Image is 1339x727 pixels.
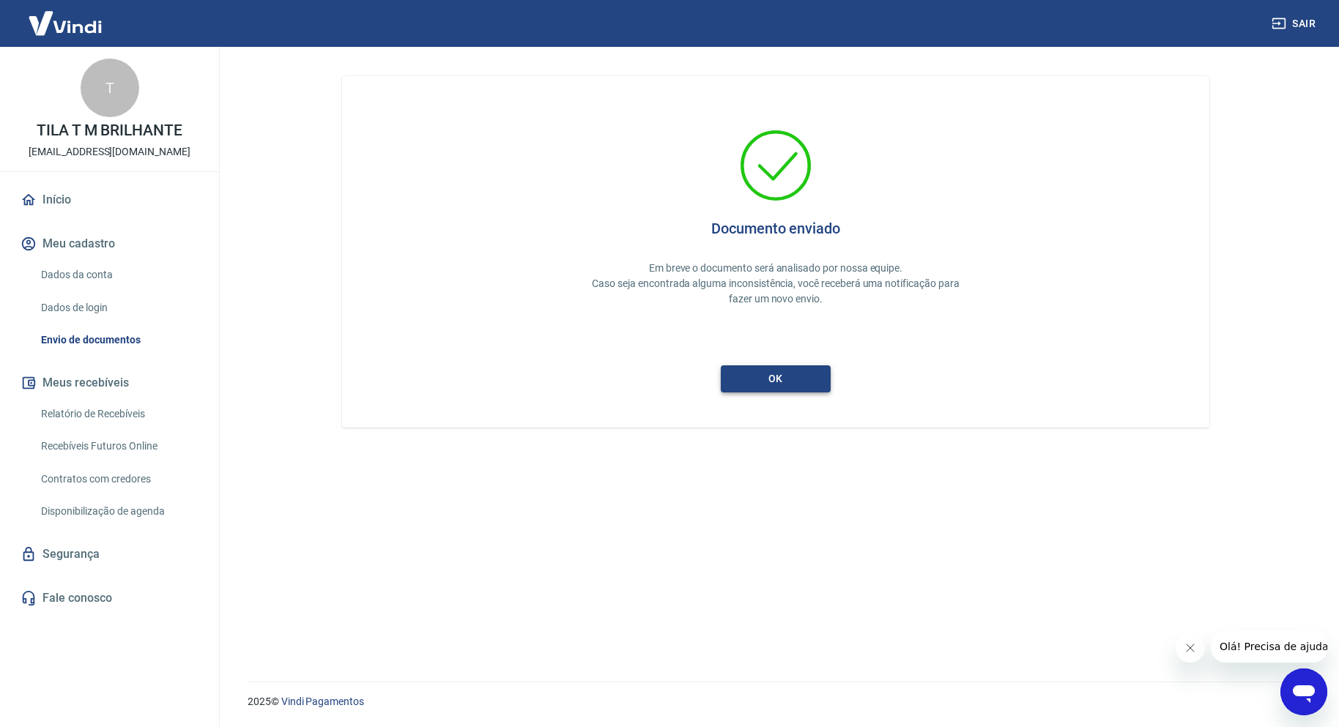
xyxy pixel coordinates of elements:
a: Envio de documentos [35,325,201,355]
button: ok [721,365,831,392]
span: Olá! Precisa de ajuda? [9,10,123,22]
div: T [81,59,139,117]
p: TILA T M BRILHANTE [37,123,182,138]
button: Meu cadastro [18,228,201,260]
a: Início [18,184,201,216]
iframe: Mensagem da empresa [1211,630,1327,663]
p: Caso seja encontrada alguma inconsistência, você receberá uma notificação para fazer um novo envio. [584,276,968,307]
p: Em breve o documento será analisado por nossa equipe. [584,261,968,276]
a: Relatório de Recebíveis [35,399,201,429]
a: Fale conosco [18,582,201,614]
iframe: Botão para abrir a janela de mensagens [1280,668,1327,715]
img: Vindi [18,1,113,45]
a: Dados da conta [35,260,201,290]
button: Sair [1269,10,1321,37]
a: Recebíveis Futuros Online [35,431,201,461]
a: Disponibilização de agenda [35,496,201,526]
p: 2025 © [248,694,1304,709]
h4: Documento enviado [711,220,840,237]
a: Segurança [18,538,201,570]
a: Vindi Pagamentos [281,696,364,707]
p: [EMAIL_ADDRESS][DOMAIN_NAME] [29,144,190,160]
iframe: Fechar mensagem [1176,633,1205,663]
a: Contratos com credores [35,464,201,494]
button: Meus recebíveis [18,367,201,399]
a: Dados de login [35,293,201,323]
